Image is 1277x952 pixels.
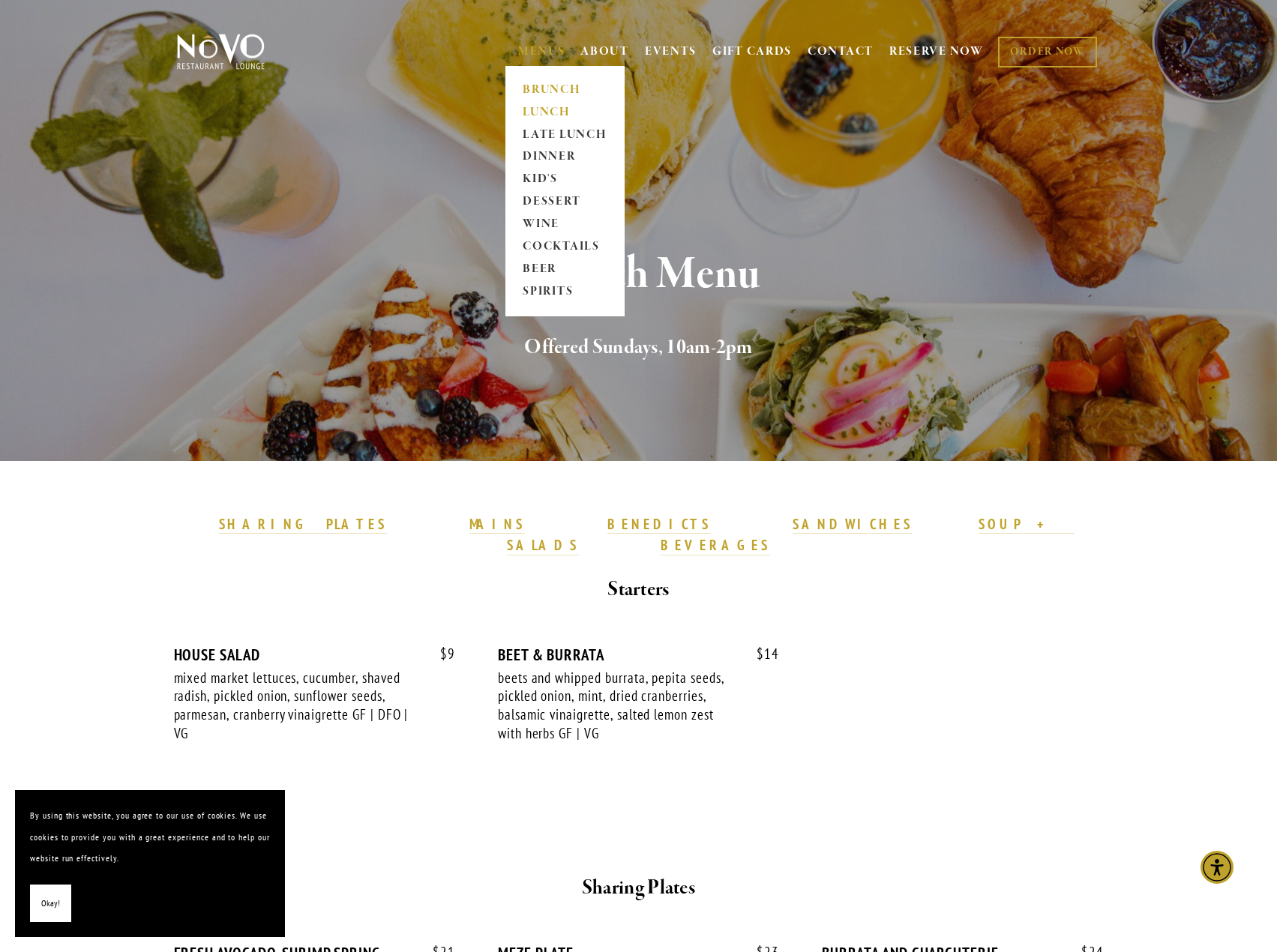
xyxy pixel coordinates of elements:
a: MAINS [469,515,526,534]
a: BRUNCH [518,79,612,101]
a: SPIRITS [518,281,612,304]
a: DESSERT [518,191,612,214]
a: EVENTS [645,44,697,59]
a: LUNCH [518,101,612,124]
h2: Offered Sundays, 10am-2pm [202,332,1076,364]
a: CONTACT [808,37,874,66]
span: $ [440,645,448,663]
span: Okay! [41,893,60,915]
a: SHARING PLATES [219,515,387,534]
div: mixed market lettuces, cucumber, shaved radish, pickled onion, sunflower seeds, parmesan, cranber... [174,669,412,743]
a: LATE LUNCH [518,124,612,146]
a: WINE [518,214,612,236]
div: beets and whipped burrata, pepita seeds, pickled onion, mint, dried cranberries, balsamic vinaigr... [498,669,736,743]
a: GIFT CARDS [712,37,792,66]
a: ABOUT [580,44,629,59]
a: DINNER [518,146,612,169]
a: BENEDICTS [607,515,711,534]
strong: BEVERAGES [661,536,770,554]
button: Okay! [30,885,71,923]
span: $ [757,645,764,663]
a: KID'S [518,169,612,191]
strong: BENEDICTS [607,515,711,533]
a: RESERVE NOW [889,37,984,66]
a: ORDER NOW [998,37,1096,67]
h1: Brunch Menu [202,250,1076,299]
strong: SHARING PLATES [219,515,387,533]
strong: Starters [607,576,669,603]
span: 9 [425,645,455,663]
a: MENUS [518,44,565,59]
img: Novo Restaurant &amp; Lounge [174,33,268,70]
strong: SANDWICHES [793,515,913,533]
a: SOUP + SALADS [507,515,1075,555]
strong: MAINS [469,515,526,533]
div: Accessibility Menu [1201,851,1234,884]
p: By using this website, you agree to our use of cookies. We use cookies to provide you with a grea... [30,805,270,870]
a: COCKTAILS [518,236,612,259]
div: BEET & BURRATA [498,645,779,664]
a: BEVERAGES [661,536,770,555]
a: BEER [518,259,612,281]
div: HOUSE SALAD [174,645,455,664]
a: SANDWICHES [793,515,913,534]
section: Cookie banner [15,790,285,937]
span: 14 [742,645,779,663]
strong: Sharing Plates [582,875,695,901]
